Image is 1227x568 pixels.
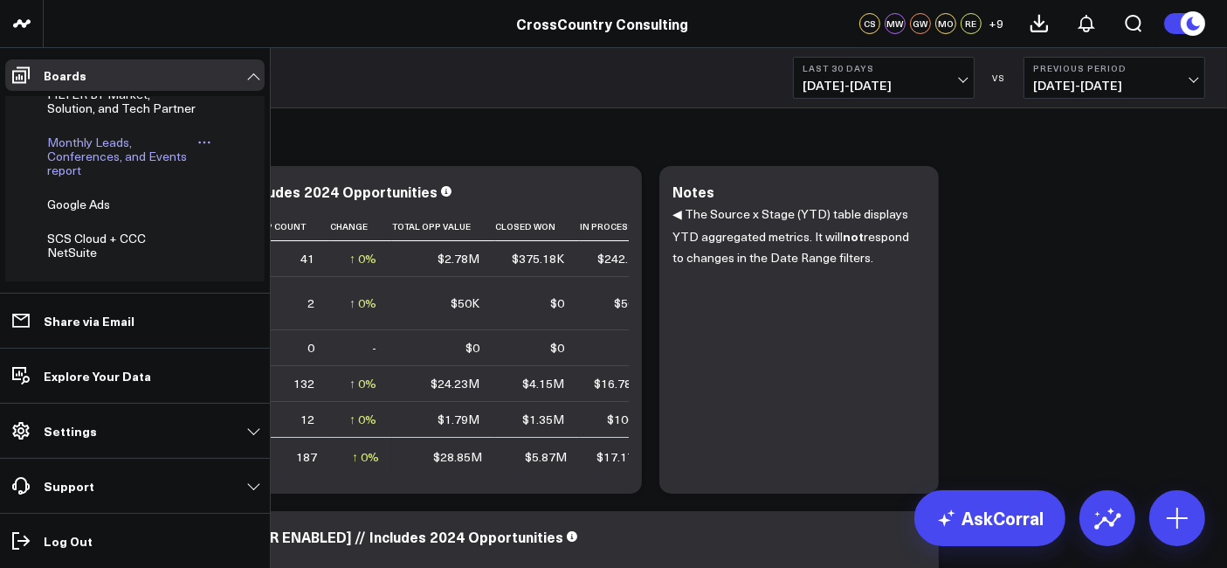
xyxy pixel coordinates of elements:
[44,314,134,328] p: Share via Email
[349,411,376,428] div: ↑ 0%
[47,87,196,115] a: FILTER BY Market, Solution, and Tech Partner
[495,212,580,241] th: Closed Won
[349,375,376,392] div: ↑ 0%
[47,197,110,211] a: Google Ads
[983,73,1015,83] div: VS
[885,13,906,34] div: MW
[44,479,94,493] p: Support
[293,375,314,392] div: 132
[803,63,965,73] b: Last 30 Days
[961,13,982,34] div: RE
[1033,79,1196,93] span: [DATE] - [DATE]
[1033,63,1196,73] b: Previous Period
[1024,57,1205,99] button: Previous Period[DATE]-[DATE]
[793,57,975,99] button: Last 30 Days[DATE]-[DATE]
[372,339,376,357] div: -
[44,534,93,548] p: Log Out
[672,204,926,476] div: ◀ The Source x Stage (YTD) table displays YTD aggregated metrics. It will respond to changes in t...
[431,375,479,392] div: $24.23M
[253,212,330,241] th: Opp Count
[550,294,564,312] div: $0
[517,14,689,33] a: CrossCountry Consulting
[451,294,479,312] div: $50K
[44,369,151,383] p: Explore Your Data
[47,280,177,294] a: Google Search Console
[550,339,564,357] div: $0
[5,525,265,557] a: Log Out
[330,212,392,241] th: Change
[296,448,317,466] div: 187
[352,448,379,466] div: ↑ 0%
[438,411,479,428] div: $1.79M
[614,294,643,312] div: $50K
[597,250,643,267] div: $242.7K
[525,448,567,466] div: $5.87M
[989,17,1004,30] span: + 9
[47,134,187,178] span: Monthly Leads, Conferences, and Events report
[672,182,714,201] div: Notes
[47,278,177,294] span: Google Search Console
[433,448,482,466] div: $28.85M
[47,232,188,260] a: SCS Cloud + CCC NetSuite
[392,212,495,241] th: Total Opp Value
[307,339,314,357] div: 0
[986,13,1007,34] button: +9
[300,250,314,267] div: 41
[79,527,563,546] div: Source x Stage [DATE FILTER ENABLED] // Includes 2024 Opportunities
[910,13,931,34] div: GW
[349,294,376,312] div: ↑ 0%
[47,135,197,177] a: Monthly Leads, Conferences, and Events report
[596,448,645,466] div: $17.17M
[914,490,1065,546] a: AskCorral
[594,375,643,392] div: $16.78M
[580,212,658,241] th: In Process
[47,230,146,260] span: SCS Cloud + CCC NetSuite
[349,250,376,267] div: ↑ 0%
[607,411,643,428] div: $100K
[47,196,110,212] span: Google Ads
[859,13,880,34] div: CS
[438,250,479,267] div: $2.78M
[300,411,314,428] div: 12
[935,13,956,34] div: MO
[47,86,196,116] span: FILTER BY Market, Solution, and Tech Partner
[465,339,479,357] div: $0
[522,411,564,428] div: $1.35M
[512,250,564,267] div: $375.18K
[803,79,965,93] span: [DATE] - [DATE]
[44,424,97,438] p: Settings
[843,227,864,245] b: not
[522,375,564,392] div: $4.15M
[307,294,314,312] div: 2
[44,68,86,82] p: Boards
